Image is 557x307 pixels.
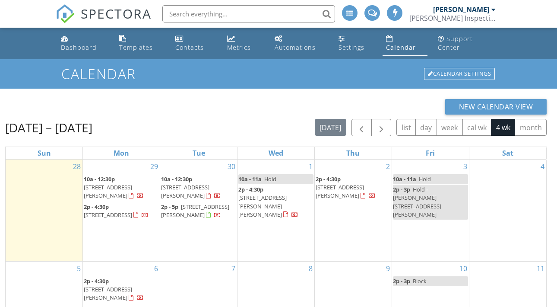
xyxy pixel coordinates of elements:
span: Hold - [PERSON_NAME] [STREET_ADDRESS][PERSON_NAME] [393,185,441,218]
a: 2p - 4:30p [STREET_ADDRESS] [84,202,159,221]
div: Templates [119,43,153,51]
button: New Calendar View [445,99,547,115]
a: Go to September 30, 2025 [226,160,237,173]
span: [STREET_ADDRESS][PERSON_NAME][PERSON_NAME] [238,194,287,218]
a: Tuesday [191,147,207,159]
div: [PERSON_NAME] [433,5,489,14]
a: Settings [335,31,376,56]
span: Hold [419,175,431,183]
a: 2p - 4:30p [STREET_ADDRESS][PERSON_NAME] [84,276,159,304]
a: Wednesday [267,147,285,159]
a: 10a - 12:30p [STREET_ADDRESS][PERSON_NAME] [84,174,159,201]
a: Metrics [224,31,264,56]
a: Calendar [383,31,427,56]
a: SPECTORA [56,12,152,30]
td: Go to September 28, 2025 [6,160,83,262]
a: Friday [424,147,437,159]
button: Previous [351,119,372,137]
a: Contacts [172,31,217,56]
span: [STREET_ADDRESS][PERSON_NAME] [316,183,364,199]
span: [STREET_ADDRESS] [84,211,132,219]
a: 2p - 4:30p [STREET_ADDRESS][PERSON_NAME] [316,174,391,201]
span: 2p - 4:30p [84,203,109,211]
a: Thursday [345,147,361,159]
a: 10a - 12:30p [STREET_ADDRESS][PERSON_NAME] [161,174,236,201]
a: Monday [112,147,131,159]
span: [STREET_ADDRESS][PERSON_NAME] [161,203,229,219]
td: Go to October 4, 2025 [469,160,546,262]
a: 2p - 5p [STREET_ADDRESS][PERSON_NAME] [161,203,229,219]
a: Go to October 4, 2025 [539,160,546,173]
a: 10a - 12:30p [STREET_ADDRESS][PERSON_NAME] [84,175,144,199]
a: 10a - 12:30p [STREET_ADDRESS][PERSON_NAME] [161,175,221,199]
span: [STREET_ADDRESS][PERSON_NAME] [84,183,132,199]
span: Block [413,277,427,285]
a: Go to October 8, 2025 [307,262,314,275]
div: Metrics [227,43,251,51]
span: 2p - 5p [161,203,178,211]
a: 2p - 4:30p [STREET_ADDRESS][PERSON_NAME] [316,175,376,199]
a: Sunday [36,147,53,159]
a: Go to October 7, 2025 [230,262,237,275]
a: Automations (Advanced) [271,31,328,56]
a: Support Center [434,31,500,56]
h2: [DATE] – [DATE] [5,119,92,136]
a: 2p - 4:30p [STREET_ADDRESS][PERSON_NAME][PERSON_NAME] [238,185,298,218]
span: 10a - 12:30p [84,175,115,183]
a: 2p - 4:30p [STREET_ADDRESS][PERSON_NAME][PERSON_NAME] [238,185,313,220]
span: Hold [264,175,276,183]
a: Go to October 2, 2025 [384,160,392,173]
a: Go to October 1, 2025 [307,160,314,173]
a: Go to October 9, 2025 [384,262,392,275]
span: SPECTORA [81,4,152,22]
button: day [415,119,437,136]
a: 2p - 4:30p [STREET_ADDRESS] [84,203,149,219]
span: 10a - 11a [393,175,416,183]
td: Go to October 1, 2025 [237,160,315,262]
div: Calendar [386,43,416,51]
span: 2p - 4:30p [316,175,341,183]
a: Go to October 3, 2025 [462,160,469,173]
span: 10a - 11a [238,175,262,183]
span: 2p - 4:30p [238,185,263,193]
a: Saturday [500,147,515,159]
div: Calendar Settings [424,68,495,80]
div: McNamara Inspections [409,14,496,22]
td: Go to October 2, 2025 [314,160,392,262]
a: Go to September 28, 2025 [71,160,82,173]
td: Go to September 29, 2025 [83,160,160,262]
a: Go to September 29, 2025 [149,160,160,173]
td: Go to September 30, 2025 [160,160,237,262]
div: Support Center [438,35,473,51]
button: [DATE] [315,119,346,136]
button: 4 wk [491,119,515,136]
span: 2p - 3p [393,185,410,193]
a: Calendar Settings [423,67,496,81]
span: [STREET_ADDRESS][PERSON_NAME] [84,285,132,301]
button: week [437,119,463,136]
button: month [515,119,547,136]
span: 2p - 3p [393,277,410,285]
h1: Calendar [61,66,496,81]
div: Settings [339,43,364,51]
div: Automations [275,43,316,51]
a: Go to October 6, 2025 [152,262,160,275]
a: Templates [116,31,165,56]
a: Go to October 11, 2025 [535,262,546,275]
a: 2p - 4:30p [STREET_ADDRESS][PERSON_NAME] [84,277,144,301]
img: The Best Home Inspection Software - Spectora [56,4,75,23]
button: Next [371,119,392,137]
div: Dashboard [61,43,97,51]
a: Go to October 10, 2025 [458,262,469,275]
button: cal wk [462,119,492,136]
span: 10a - 12:30p [161,175,192,183]
td: Go to October 3, 2025 [392,160,469,262]
span: 2p - 4:30p [84,277,109,285]
button: list [396,119,416,136]
a: Dashboard [57,31,109,56]
input: Search everything... [162,5,335,22]
a: 2p - 5p [STREET_ADDRESS][PERSON_NAME] [161,202,236,221]
div: Contacts [175,43,204,51]
span: [STREET_ADDRESS][PERSON_NAME] [161,183,209,199]
a: Go to October 5, 2025 [75,262,82,275]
